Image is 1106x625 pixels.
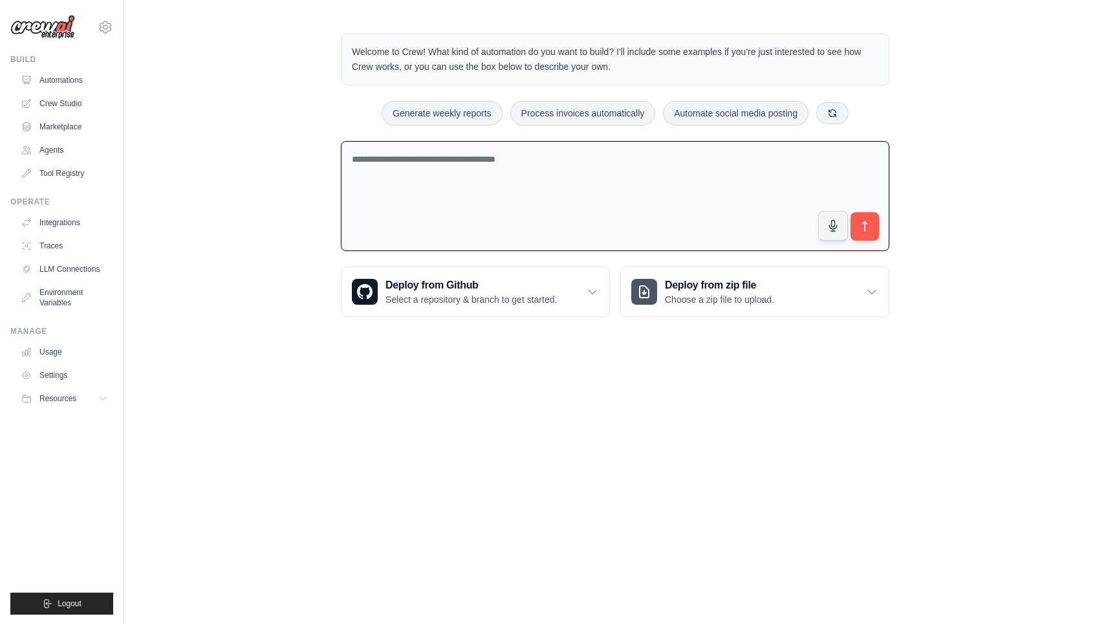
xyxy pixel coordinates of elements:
span: Resources [39,393,76,404]
a: LLM Connections [16,259,113,280]
p: Select a repository & branch to get started. [385,293,557,306]
div: Widget de chat [1041,563,1106,625]
a: Marketplace [16,116,113,137]
button: Resources [16,388,113,409]
a: Crew Studio [16,93,113,114]
button: Process invoices automatically [510,101,656,126]
iframe: Chat Widget [1041,563,1106,625]
h3: Deploy from Github [385,278,557,293]
a: Integrations [16,212,113,233]
a: Agents [16,140,113,160]
a: Tool Registry [16,163,113,184]
button: Logout [10,593,113,615]
img: Logo [10,15,75,39]
a: Environment Variables [16,282,113,313]
p: Welcome to Crew! What kind of automation do you want to build? I'll include some examples if you'... [352,45,878,74]
a: Automations [16,70,113,91]
span: Logout [58,598,81,609]
p: Choose a zip file to upload. [665,293,774,306]
a: Usage [16,342,113,362]
div: Operate [10,197,113,207]
a: Settings [16,365,113,386]
h3: Deploy from zip file [665,278,774,293]
div: Manage [10,326,113,336]
button: Automate social media posting [663,101,808,126]
div: Build [10,54,113,65]
a: Traces [16,236,113,256]
button: Generate weekly reports [382,101,503,126]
